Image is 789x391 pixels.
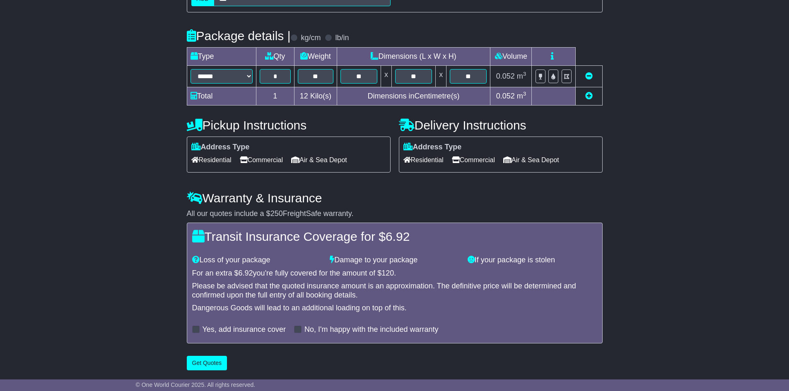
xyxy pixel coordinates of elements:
[191,143,250,152] label: Address Type
[187,356,227,370] button: Get Quotes
[203,325,286,334] label: Yes, add insurance cover
[294,47,337,65] td: Weight
[517,72,526,80] span: m
[496,92,515,100] span: 0.052
[240,154,283,166] span: Commercial
[256,87,294,105] td: 1
[403,143,462,152] label: Address Type
[335,34,349,43] label: lb/in
[503,154,559,166] span: Air & Sea Depot
[381,269,394,277] span: 120
[436,65,446,87] td: x
[517,92,526,100] span: m
[452,154,495,166] span: Commercial
[326,256,463,265] div: Damage to your package
[136,381,256,388] span: © One World Courier 2025. All rights reserved.
[239,269,253,277] span: 6.92
[523,91,526,97] sup: 3
[187,191,603,205] h4: Warranty & Insurance
[301,34,321,43] label: kg/cm
[523,71,526,77] sup: 3
[188,256,326,265] div: Loss of your package
[291,154,347,166] span: Air & Sea Depot
[496,72,515,80] span: 0.052
[300,92,308,100] span: 12
[187,47,256,65] td: Type
[386,230,410,243] span: 6.92
[270,209,283,218] span: 250
[192,304,597,313] div: Dangerous Goods will lead to an additional loading on top of this.
[337,87,490,105] td: Dimensions in Centimetre(s)
[192,230,597,243] h4: Transit Insurance Coverage for $
[192,282,597,300] div: Please be advised that the quoted insurance amount is an approximation. The definitive price will...
[187,209,603,218] div: All our quotes include a $ FreightSafe warranty.
[585,72,593,80] a: Remove this item
[187,87,256,105] td: Total
[585,92,593,100] a: Add new item
[187,118,391,132] h4: Pickup Instructions
[337,47,490,65] td: Dimensions (L x W x H)
[256,47,294,65] td: Qty
[399,118,603,132] h4: Delivery Instructions
[191,154,232,166] span: Residential
[187,29,291,43] h4: Package details |
[403,154,444,166] span: Residential
[304,325,439,334] label: No, I'm happy with the included warranty
[490,47,532,65] td: Volume
[294,87,337,105] td: Kilo(s)
[381,65,391,87] td: x
[463,256,601,265] div: If your package is stolen
[192,269,597,278] div: For an extra $ you're fully covered for the amount of $ .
